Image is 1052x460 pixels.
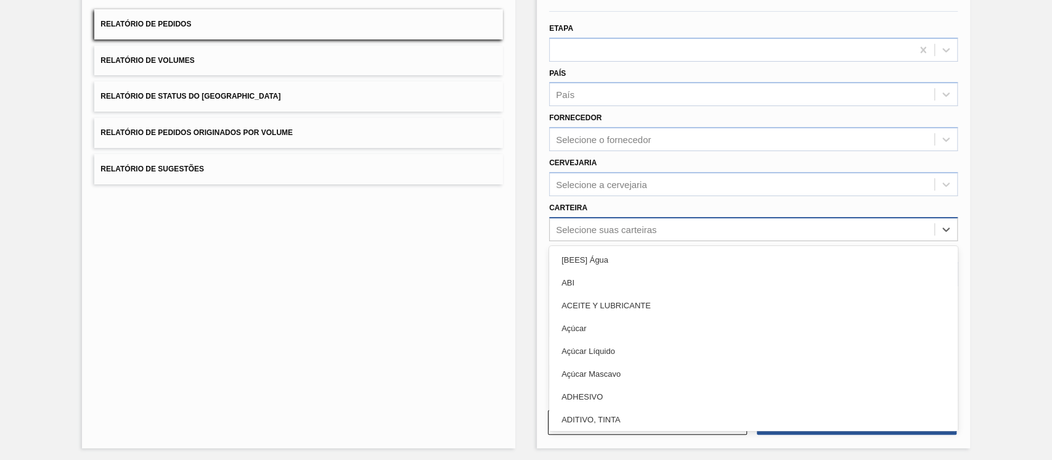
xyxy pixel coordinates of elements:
[549,203,587,212] label: Carteira
[549,340,958,363] div: Açúcar Líquido
[94,118,503,148] button: Relatório de Pedidos Originados por Volume
[549,363,958,385] div: Açúcar Mascavo
[556,179,647,189] div: Selecione a cervejaria
[100,20,191,28] span: Relatório de Pedidos
[549,385,958,408] div: ADHESIVO
[549,248,958,271] div: [BEES] Água
[548,410,747,435] button: Limpar
[556,89,574,100] div: País
[100,56,194,65] span: Relatório de Volumes
[100,92,280,101] span: Relatório de Status do [GEOGRAPHIC_DATA]
[549,408,958,431] div: ADITIVO, TINTA
[556,224,656,234] div: Selecione suas carteiras
[94,81,503,112] button: Relatório de Status do [GEOGRAPHIC_DATA]
[556,134,651,145] div: Selecione o fornecedor
[94,9,503,39] button: Relatório de Pedidos
[549,69,566,78] label: País
[100,165,204,173] span: Relatório de Sugestões
[549,113,601,122] label: Fornecedor
[549,317,958,340] div: Açúcar
[549,271,958,294] div: ABI
[94,154,503,184] button: Relatório de Sugestões
[549,294,958,317] div: ACEITE Y LUBRICANTE
[549,24,573,33] label: Etapa
[94,46,503,76] button: Relatório de Volumes
[100,128,293,137] span: Relatório de Pedidos Originados por Volume
[549,158,597,167] label: Cervejaria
